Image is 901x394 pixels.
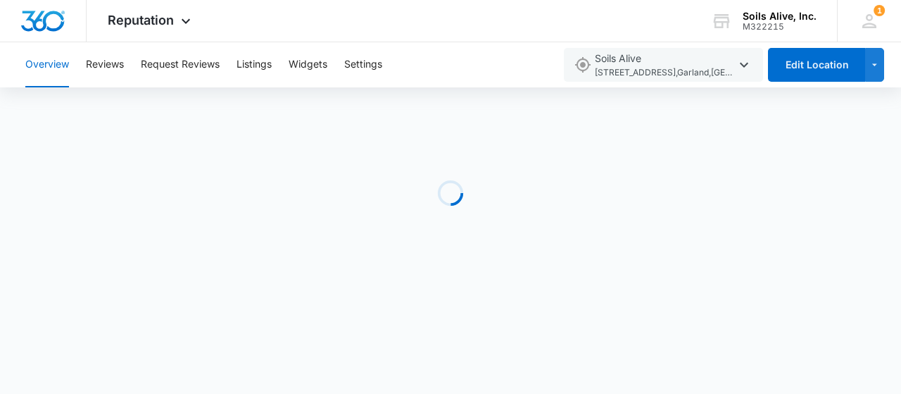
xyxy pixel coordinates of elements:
[874,5,885,16] div: notifications count
[86,42,124,87] button: Reviews
[595,66,736,80] span: [STREET_ADDRESS] , Garland , [GEOGRAPHIC_DATA]
[237,42,272,87] button: Listings
[743,22,817,32] div: account id
[595,51,736,80] span: Soils Alive
[25,42,69,87] button: Overview
[289,42,327,87] button: Widgets
[344,42,382,87] button: Settings
[874,5,885,16] span: 1
[564,48,763,82] button: Soils Alive[STREET_ADDRESS],Garland,[GEOGRAPHIC_DATA]
[141,42,220,87] button: Request Reviews
[743,11,817,22] div: account name
[108,13,174,27] span: Reputation
[768,48,865,82] button: Edit Location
